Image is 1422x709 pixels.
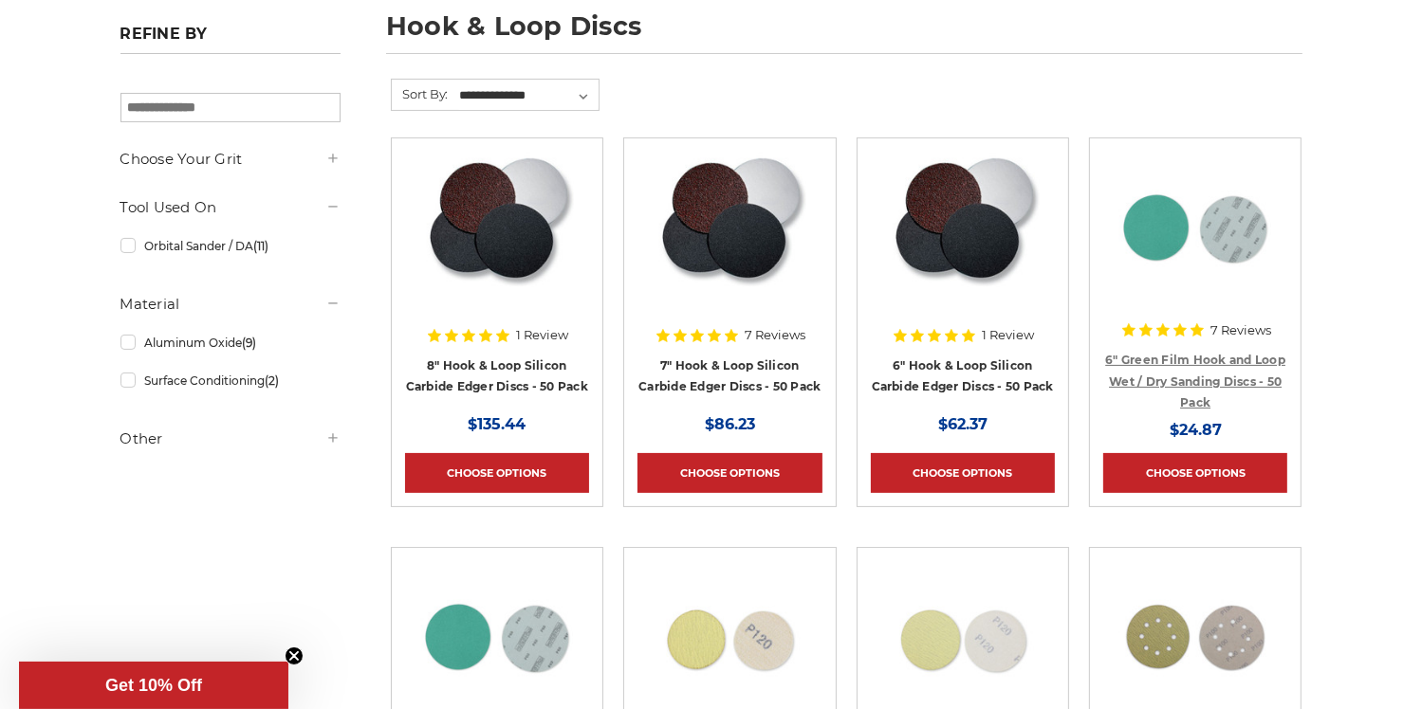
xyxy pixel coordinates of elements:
[120,427,341,450] h5: Other
[120,364,341,397] a: Surface Conditioning
[705,415,755,433] span: $86.23
[872,358,1054,394] a: 6" Hook & Loop Silicon Carbide Edger Discs - 50 Pack
[242,336,256,350] span: (9)
[19,662,288,709] div: Get 10% OffClose teaser
[405,453,589,493] a: Choose Options
[105,676,202,695] span: Get 10% Off
[982,329,1034,341] span: 1 Review
[886,152,1040,303] img: Silicon Carbide 6" Hook & Loop Edger Discs
[386,13,1302,54] h1: hook & loop discs
[392,80,449,108] label: Sort By:
[1170,421,1222,439] span: $24.87
[871,453,1055,493] a: Choose Options
[637,152,822,336] a: Silicon Carbide 7" Hook & Loop Edger Discs
[653,152,806,303] img: Silicon Carbide 7" Hook & Loop Edger Discs
[120,229,341,263] a: Orbital Sander / DA
[938,415,988,433] span: $62.37
[468,415,526,433] span: $135.44
[406,358,588,394] a: 8" Hook & Loop Silicon Carbide Edger Discs - 50 Pack
[120,293,341,316] h5: Material
[120,196,341,219] h5: Tool Used On
[265,373,279,388] span: (2)
[285,646,304,665] button: Close teaser
[871,152,1055,336] a: Silicon Carbide 6" Hook & Loop Edger Discs
[120,148,341,171] h5: Choose Your Grit
[745,329,805,341] span: 7 Reviews
[638,358,821,394] a: 7" Hook & Loop Silicon Carbide Edger Discs - 50 Pack
[420,152,574,303] img: Silicon Carbide 8" Hook & Loop Edger Discs
[516,329,568,341] span: 1 Review
[120,326,341,359] a: Aluminum Oxide
[1105,353,1285,409] a: 6" Green Film Hook and Loop Wet / Dry Sanding Discs - 50 Pack
[637,453,822,493] a: Choose Options
[405,152,589,336] a: Silicon Carbide 8" Hook & Loop Edger Discs
[1210,324,1271,336] span: 7 Reviews
[1103,453,1287,493] a: Choose Options
[120,25,341,54] h5: Refine by
[253,239,268,253] span: (11)
[1103,152,1287,336] a: 6-inch 60-grit green film hook and loop sanding discs with fast cutting aluminum oxide for coarse...
[1119,152,1271,303] img: 6-inch 60-grit green film hook and loop sanding discs with fast cutting aluminum oxide for coarse...
[457,82,599,110] select: Sort By:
